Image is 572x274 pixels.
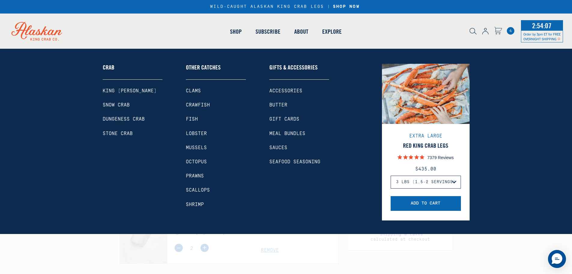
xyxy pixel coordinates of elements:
[523,32,561,41] span: Order by 3pm ET for FREE OVERNIGHT SHIPPING
[186,88,246,94] a: Clams
[507,27,514,35] a: Cart
[103,102,163,108] a: Snow Crab
[269,159,329,165] a: Seafood Seasoning
[409,133,442,139] span: Extra Large
[103,131,163,137] a: Stone Crab
[482,28,489,35] img: account
[269,102,329,108] a: Butter
[186,145,246,151] a: Mussels
[315,14,349,49] a: Explore
[391,153,461,161] a: 7379 Reviews
[331,4,362,9] a: SHOP NOW
[103,88,163,94] a: King [PERSON_NAME]
[210,4,362,9] div: WILD-CAUGHT ALASKAN KING CRAB LEGS |
[223,14,249,49] a: Shop
[186,131,246,137] a: Lobster
[249,14,287,49] a: Subscribe
[558,37,560,41] span: Shipping Notice Icon
[186,64,246,80] a: Other Catches
[391,142,461,149] a: Red King Crab Legs
[398,153,424,161] span: 4.9 out of 5 stars rating in total 7379 reviews.
[470,28,477,35] img: search
[186,159,246,165] a: Octopus
[186,173,246,179] a: Prawns
[548,250,566,268] div: Messenger Dummy Widget
[333,4,360,9] strong: SHOP NOW
[186,202,246,208] a: Shrimp
[186,102,246,108] a: Crawfish
[382,50,470,138] img: Red King Crab Legs
[269,131,329,137] a: Meal Bundles
[269,88,329,94] a: Accessories
[103,64,163,80] a: Crab
[411,201,440,206] span: Add to Cart
[186,116,246,122] a: Fish
[269,145,329,151] a: Sauces
[186,187,246,193] a: Scallops
[103,116,163,122] a: Dungeness Crab
[427,154,454,160] p: 7379 Reviews
[531,20,553,32] span: 2:54:07
[415,166,436,172] span: $435.00
[391,176,461,189] select: Red King Crab Legs Select
[494,27,502,35] a: Cart
[391,196,461,211] button: Add to Cart
[287,14,315,49] a: About
[507,27,514,35] span: 4
[269,116,329,122] a: Gift Cards
[3,14,71,49] img: Alaskan King Crab Co. logo
[269,64,329,80] a: Gifts & Accessories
